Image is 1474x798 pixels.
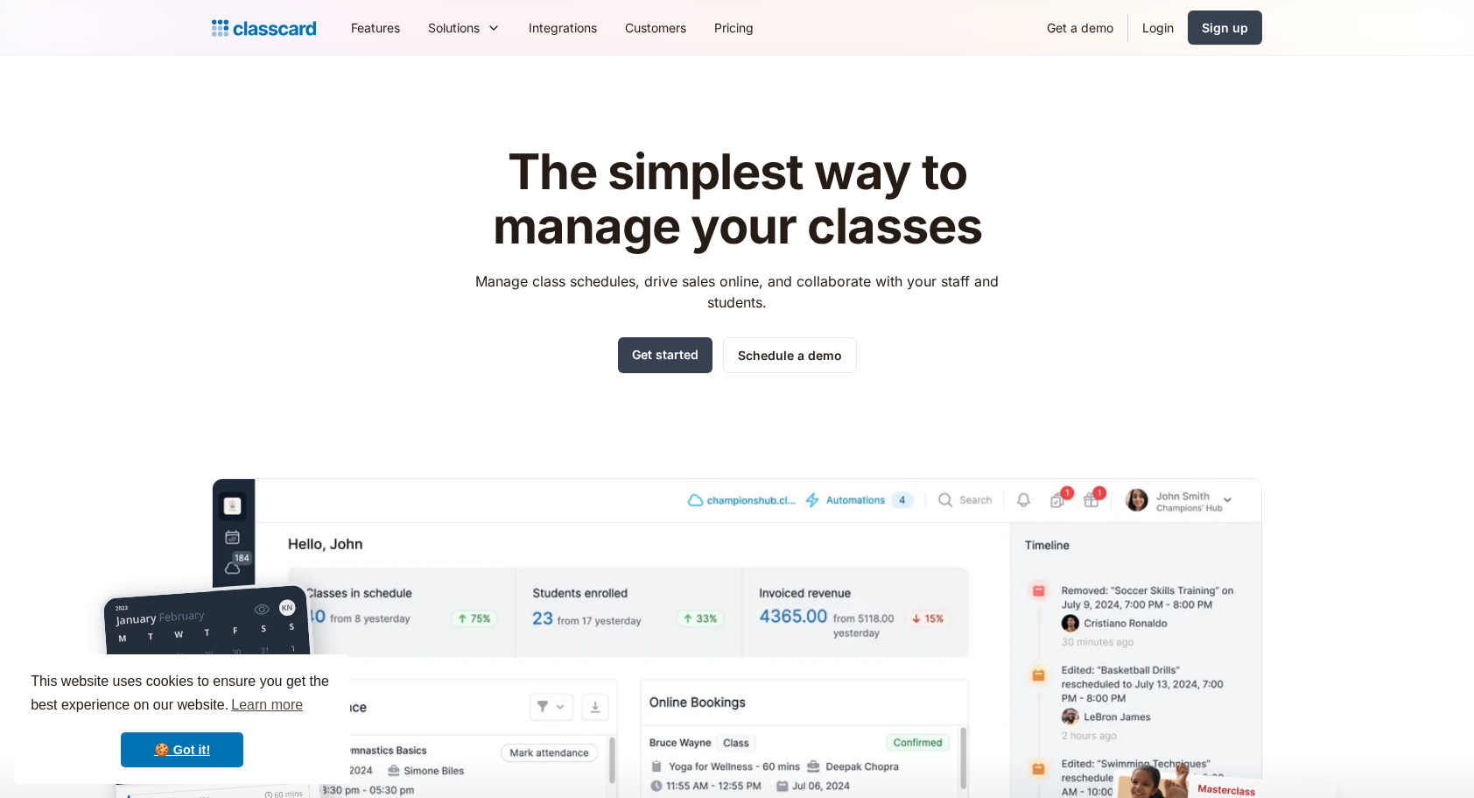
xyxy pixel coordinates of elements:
[618,337,712,373] a: Get started
[723,337,857,373] a: Schedule a demo
[460,271,1015,313] p: Manage class schedules, drive sales online, and collaborate with your staff and students.
[414,8,515,47] div: Solutions
[337,8,414,47] a: Features
[1033,8,1127,47] a: Get a demo
[1202,18,1248,37] div: Sign up
[700,8,768,47] a: Pricing
[428,18,480,37] div: Solutions
[228,692,305,718] a: learn more about cookies
[121,732,243,767] a: dismiss cookie message
[212,16,316,40] a: home
[14,654,350,784] div: cookieconsent
[1188,11,1262,45] a: Sign up
[611,8,700,47] a: Customers
[460,145,1015,253] h1: The simplest way to manage your classes
[1128,8,1188,47] a: Login
[515,8,611,47] a: Integrations
[31,671,333,718] span: This website uses cookies to ensure you get the best experience on our website.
